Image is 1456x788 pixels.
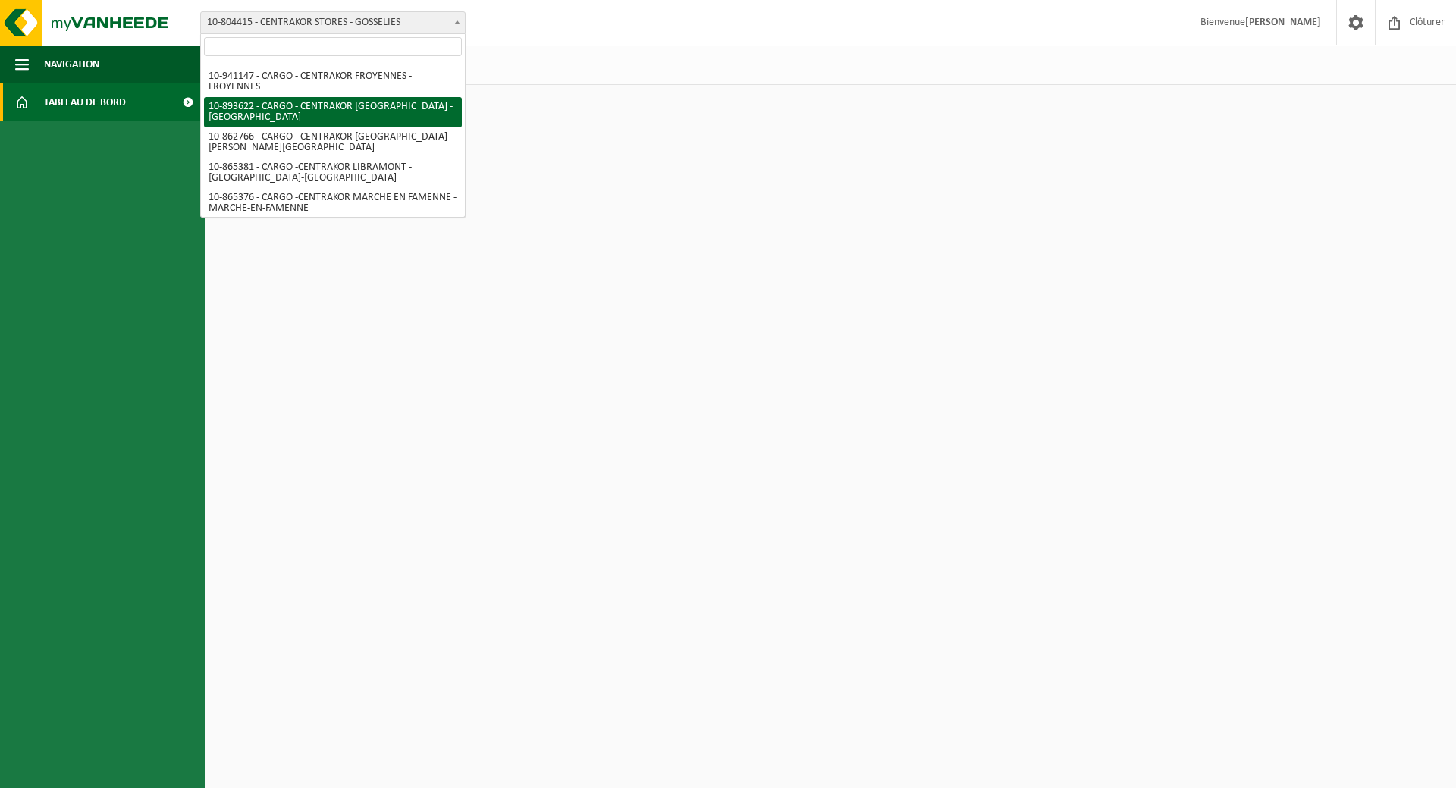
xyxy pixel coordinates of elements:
[201,12,465,33] span: 10-804415 - CENTRAKOR STORES - GOSSELIES
[204,97,462,127] li: 10-893622 - CARGO - CENTRAKOR [GEOGRAPHIC_DATA] - [GEOGRAPHIC_DATA]
[200,11,466,34] span: 10-804415 - CENTRAKOR STORES - GOSSELIES
[44,46,99,83] span: Navigation
[204,188,462,218] li: 10-865376 - CARGO -CENTRAKOR MARCHE EN FAMENNE - MARCHE-EN-FAMENNE
[44,83,126,121] span: Tableau de bord
[204,67,462,97] li: 10-941147 - CARGO - CENTRAKOR FROYENNES - FROYENNES
[204,158,462,188] li: 10-865381 - CARGO -CENTRAKOR LIBRAMONT - [GEOGRAPHIC_DATA]-[GEOGRAPHIC_DATA]
[204,127,462,158] li: 10-862766 - CARGO - CENTRAKOR [GEOGRAPHIC_DATA][PERSON_NAME][GEOGRAPHIC_DATA]
[1245,17,1321,28] strong: [PERSON_NAME]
